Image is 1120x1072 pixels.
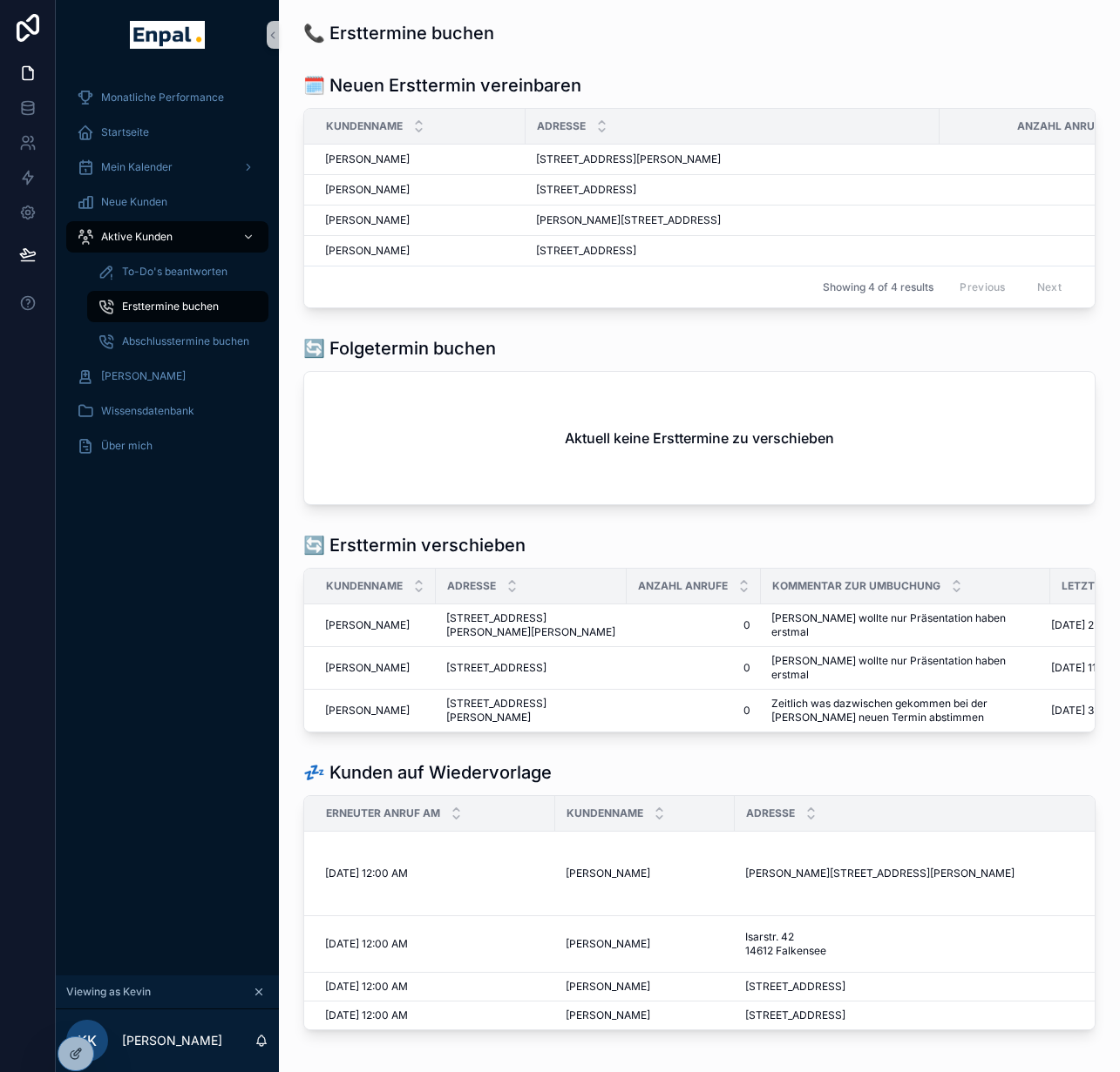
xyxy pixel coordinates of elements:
span: [DATE] 12:00 AM [325,980,408,994]
span: [STREET_ADDRESS] [745,1008,845,1022]
span: [DATE] 12:00 AM [325,1008,408,1022]
span: Ersttermine buchen [122,300,219,314]
a: [PERSON_NAME] [325,618,425,632]
span: 0 [637,704,750,718]
a: Zeitlich was dazwischen gekommen bei der [PERSON_NAME] neuen Termin abstimmen [771,697,1040,725]
span: Adresse [746,806,795,820]
span: [PERSON_NAME] [325,183,410,197]
h1: 💤 Kunden auf Wiedervorlage [303,760,552,785]
span: Erneuter Anruf am [326,806,440,820]
a: 0 [637,661,750,675]
a: [STREET_ADDRESS] [745,1008,1112,1022]
span: Viewing as Kevin [66,985,151,999]
span: Kundenname [326,579,403,593]
span: Anzahl Anrufe [638,579,728,593]
p: [PERSON_NAME] [122,1032,222,1049]
a: [DATE] 12:00 AM [325,1008,545,1022]
h1: 🔄️ Folgetermin buchen [303,336,496,361]
span: [STREET_ADDRESS] [536,244,636,258]
span: Isarstr. 42 14612 Falkensee [745,930,878,958]
img: App logo [130,21,204,49]
h1: 🗓️ Neuen Ersttermin vereinbaren [303,73,581,98]
a: Startseite [66,117,268,148]
span: Kommentar zur Umbuchung [772,579,940,593]
span: [PERSON_NAME][STREET_ADDRESS][PERSON_NAME] [745,866,1015,880]
a: [PERSON_NAME] [566,866,724,880]
h1: 🔄️ Ersttermin verschieben [303,533,526,557]
a: [PERSON_NAME][STREET_ADDRESS][PERSON_NAME] [745,866,1112,880]
a: [PERSON_NAME] [325,704,425,718]
a: Über mich [66,430,268,462]
a: [PERSON_NAME] [566,1008,724,1022]
span: Kundenname [326,119,403,133]
a: [PERSON_NAME] [325,661,425,675]
a: [PERSON_NAME] [566,937,724,951]
span: Wissensdatenbank [101,404,194,418]
span: Adresse [537,119,586,133]
span: [PERSON_NAME] [325,661,410,675]
span: [STREET_ADDRESS] [536,183,636,197]
a: [PERSON_NAME] [325,183,515,197]
div: scrollable content [56,70,279,484]
span: To-Do's beantworten [122,265,227,279]
a: [STREET_ADDRESS] [446,661,616,675]
span: KK [78,1030,97,1051]
span: [PERSON_NAME] [566,1008,650,1022]
span: Monatliche Performance [101,91,224,105]
a: [DATE] 12:00 AM [325,980,545,994]
a: [DATE] 12:00 AM [325,866,545,880]
a: [PERSON_NAME] wollte nur Präsentation haben erstmal [771,611,1040,639]
a: [DATE] 12:00 AM [325,937,545,951]
span: Mein Kalender [101,160,173,174]
span: [PERSON_NAME][STREET_ADDRESS] [536,213,721,227]
a: Isarstr. 42 14612 Falkensee [745,930,1112,958]
span: [PERSON_NAME] [566,866,650,880]
span: Neue Kunden [101,195,167,209]
span: [STREET_ADDRESS] [745,980,845,994]
a: [STREET_ADDRESS] [745,980,1112,994]
span: [PERSON_NAME] [566,980,650,994]
span: [STREET_ADDRESS][PERSON_NAME][PERSON_NAME] [446,611,616,639]
span: [STREET_ADDRESS][PERSON_NAME] [536,152,721,166]
span: [DATE] 12:00 AM [325,937,408,951]
h2: Aktuell keine Ersttermine zu verschieben [565,428,834,448]
a: Aktive Kunden [66,221,268,253]
span: [STREET_ADDRESS][PERSON_NAME] [446,697,616,725]
a: [PERSON_NAME] wollte nur Präsentation haben erstmal [771,654,1040,682]
span: [PERSON_NAME] [325,152,410,166]
span: Über mich [101,439,153,453]
a: [STREET_ADDRESS] [536,183,929,197]
a: 0 [637,618,750,632]
span: [PERSON_NAME] [566,937,650,951]
span: Startseite [101,125,149,139]
h1: 📞 Ersttermine buchen [303,21,494,45]
a: To-Do's beantworten [87,256,268,287]
span: [PERSON_NAME] [325,704,410,718]
span: [PERSON_NAME] [101,369,186,383]
a: [PERSON_NAME] [325,152,515,166]
a: Ersttermine buchen [87,291,268,322]
a: Abschlusstermine buchen [87,326,268,357]
a: Monatliche Performance [66,82,268,113]
span: Anzahl Anrufe [1017,119,1107,133]
a: [PERSON_NAME] [566,980,724,994]
span: [STREET_ADDRESS] [446,661,546,675]
span: Kundenname [567,806,643,820]
a: [PERSON_NAME] [325,213,515,227]
span: Aktive Kunden [101,230,173,244]
a: [PERSON_NAME] [325,244,515,258]
a: Wissensdatenbank [66,395,268,427]
a: [PERSON_NAME] [66,361,268,392]
a: [PERSON_NAME][STREET_ADDRESS] [536,213,929,227]
a: Neue Kunden [66,186,268,218]
span: [PERSON_NAME] [325,213,410,227]
span: Showing 4 of 4 results [823,280,933,294]
span: Abschlusstermine buchen [122,334,249,348]
a: [STREET_ADDRESS][PERSON_NAME] [536,152,929,166]
span: [DATE] 12:00 AM [325,866,408,880]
